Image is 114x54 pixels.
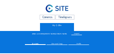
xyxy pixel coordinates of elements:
div: Cameras [40,15,55,20]
div: Timelapses [55,15,74,20]
a: My C-Site [40,23,74,28]
a: C-SITE Logo [14,4,100,14]
img: C-SITE Logo [46,5,68,12]
span: Profile [77,43,81,45]
span: Likes and Tags [51,43,63,45]
span: Projects [32,43,39,45]
div: [EMAIL_ADDRESS][PERSON_NAME][DOMAIN_NAME] [32,33,67,35]
div: Logout [71,33,82,35]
